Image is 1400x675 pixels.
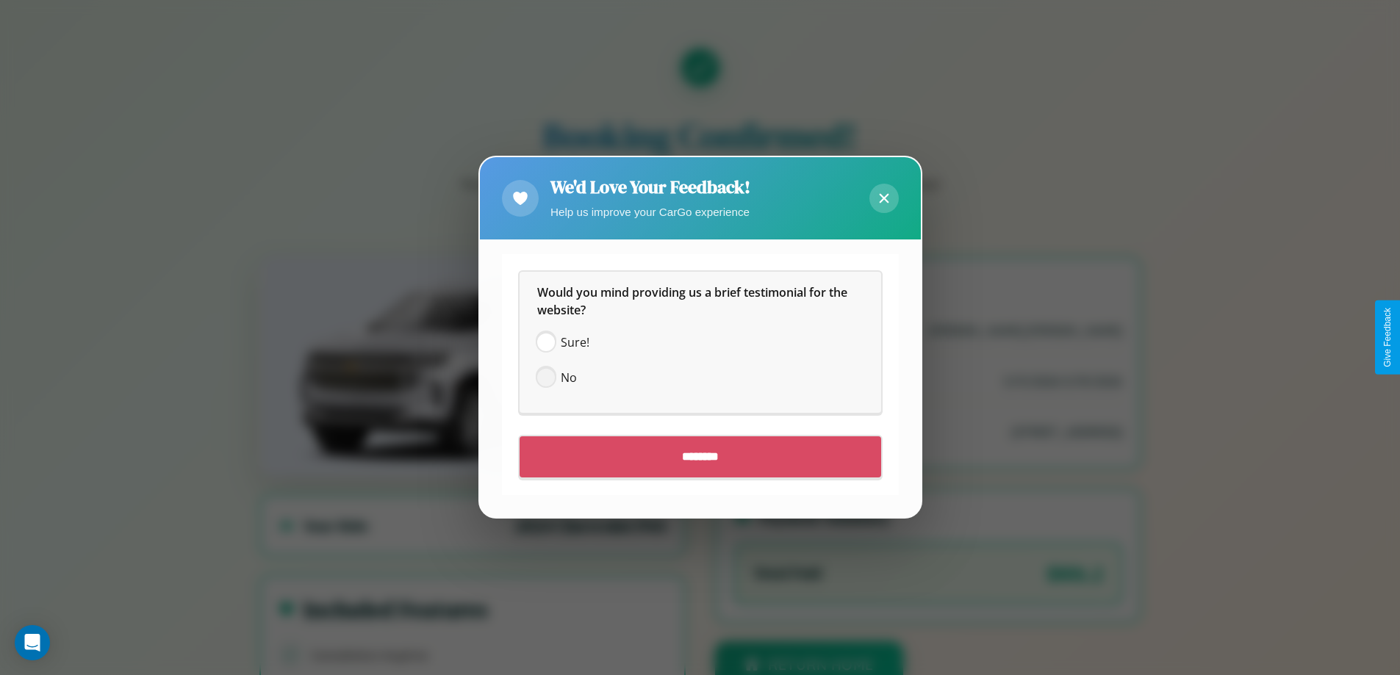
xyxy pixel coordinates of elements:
h2: We'd Love Your Feedback! [550,175,750,199]
div: Give Feedback [1382,308,1393,367]
p: Help us improve your CarGo experience [550,202,750,222]
div: Open Intercom Messenger [15,625,50,660]
span: Sure! [561,334,589,352]
span: No [561,369,577,387]
span: Would you mind providing us a brief testimonial for the website? [537,285,850,319]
